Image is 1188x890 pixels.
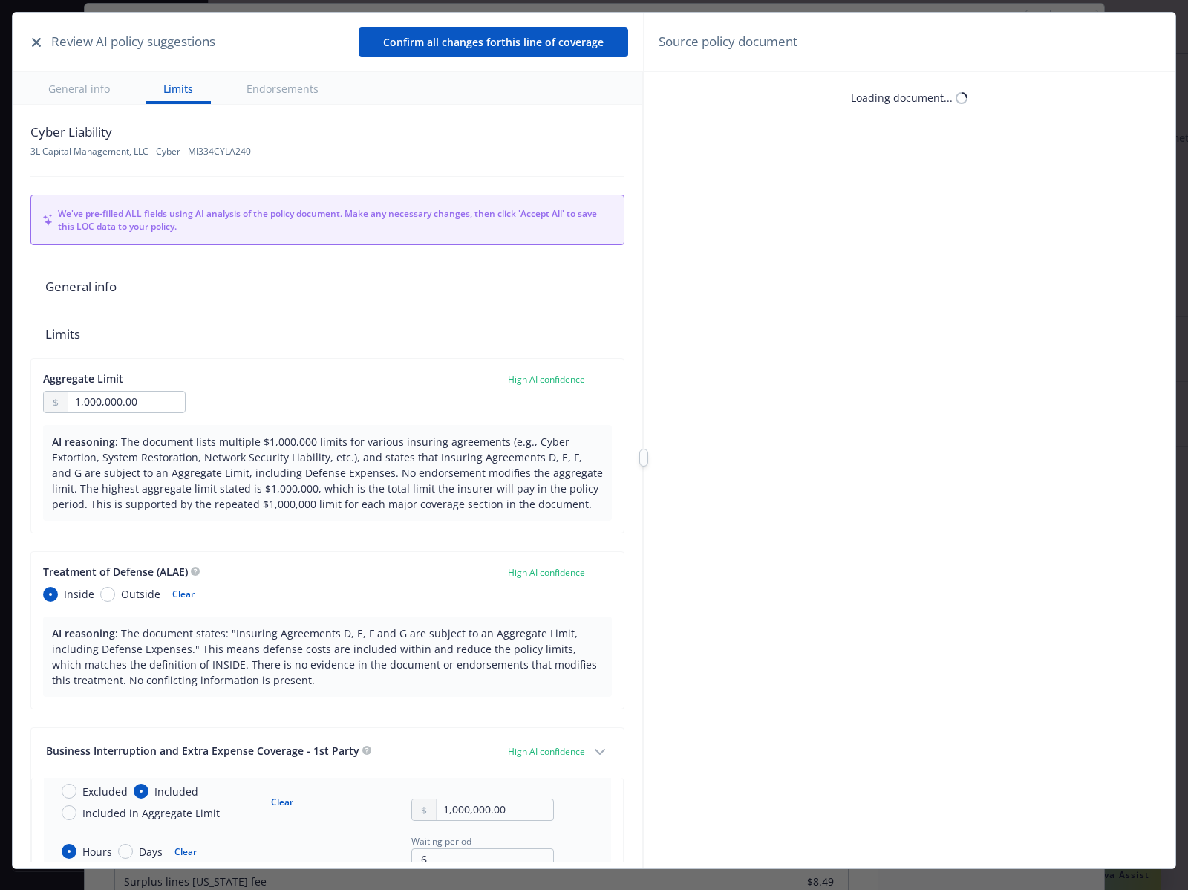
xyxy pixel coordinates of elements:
[146,72,211,104] button: Limits
[154,784,198,799] span: Included
[30,72,128,104] button: General info
[82,805,220,821] span: Included in Aggregate Limit
[359,27,628,57] button: Confirm all changes forthis line of coverage
[100,587,115,602] input: Outside
[43,565,188,579] span: Treatment of Defense (ALAE)
[851,90,953,105] div: Loading document...
[166,841,206,862] button: Clear
[31,728,624,778] button: Business Interruption and Extra Expense Coverage - 1st PartyHigh AI confidence
[62,805,76,820] input: Included in Aggregate Limit
[82,844,112,860] span: Hours
[62,844,76,859] input: Hours
[508,745,585,758] span: High AI confidence
[139,844,163,860] span: Days
[508,566,585,579] span: High AI confidence
[163,584,203,605] button: Clear
[30,311,624,358] span: Limits
[229,72,336,104] button: Endorsements
[52,626,118,640] span: AI reasoning:
[62,784,76,799] input: Excluded
[659,32,797,51] span: Source policy document
[46,744,359,758] span: Business Interruption and Extra Expense Coverage - 1st Party
[43,587,58,602] input: Inside
[52,626,597,687] span: The document states: "Insuring Agreements D, E, F and G are subject to an Aggregate Limit, includ...
[68,392,185,412] input: 0.00
[64,586,94,602] span: Inside
[30,263,624,311] span: General info
[508,373,585,386] span: High AI confidence
[118,844,133,859] input: Days
[58,207,612,233] span: We've pre-filled ALL fields using AI analysis of the policy document. Make any necessary changes,...
[52,435,603,511] span: The document lists multiple $1,000,000 limits for various insuring agreements (e.g., Cyber Extort...
[30,145,251,157] span: 3L Capital Management, LLC - Cyber - MI334CYLA240
[51,32,215,51] span: Review AI policy suggestions
[82,784,128,799] span: Excluded
[134,784,148,799] input: Included
[262,792,302,813] button: Clear
[437,799,553,820] input: 0.00
[411,835,471,848] span: Waiting period
[52,435,118,449] span: AI reasoning:
[121,586,160,602] span: Outside
[43,371,123,386] span: Aggregate Limit
[30,123,251,142] span: Cyber Liability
